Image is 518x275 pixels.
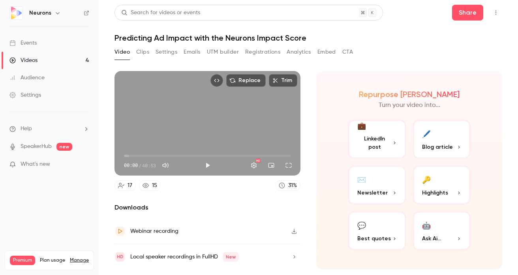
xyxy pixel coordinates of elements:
[21,125,32,133] span: Help
[184,46,200,58] button: Emails
[114,203,300,212] h2: Downloads
[357,121,366,131] div: 💼
[210,74,223,87] button: Embed video
[10,256,35,265] span: Premium
[413,120,471,159] button: 🖊️Blog article
[422,127,431,140] div: 🖊️
[40,257,65,264] span: Plan usage
[246,157,262,173] button: Settings
[357,173,366,185] div: ✉️
[413,165,471,205] button: 🔑Highlights
[256,159,261,163] div: HD
[359,90,460,99] h2: Repurpose [PERSON_NAME]
[348,120,406,159] button: 💼LinkedIn post
[357,189,388,197] span: Newsletter
[9,91,41,99] div: Settings
[245,46,280,58] button: Registrations
[263,157,279,173] button: Turn on miniplayer
[422,173,431,185] div: 🔑
[348,211,406,251] button: 💬Best quotes
[10,7,23,19] img: Neurons
[357,135,392,151] span: LinkedIn post
[288,181,297,190] div: 31 %
[422,234,441,243] span: Ask Ai...
[130,252,239,262] div: Local speaker recordings in FullHD
[207,46,239,58] button: UTM builder
[56,143,72,151] span: new
[114,33,502,43] h1: Predicting Ad Impact with the Neurons Impact Score
[139,180,161,191] a: 15
[357,219,366,231] div: 💬
[124,162,138,169] span: 00:00
[269,74,297,87] button: Trim
[121,9,200,17] div: Search for videos or events
[9,39,37,47] div: Events
[490,6,502,19] button: Top Bar Actions
[422,219,431,231] div: 🤖
[114,46,130,58] button: Video
[124,162,156,169] div: 00:00
[342,46,353,58] button: CTA
[379,101,440,110] p: Turn your video into...
[413,211,471,251] button: 🤖Ask Ai...
[130,226,178,236] div: Webinar recording
[287,46,311,58] button: Analytics
[139,162,141,169] span: /
[275,180,300,191] a: 31%
[200,157,216,173] button: Play
[128,181,132,190] div: 17
[136,46,149,58] button: Clips
[9,56,38,64] div: Videos
[422,143,453,151] span: Blog article
[317,46,336,58] button: Embed
[21,142,52,151] a: SpeakerHub
[114,180,136,191] a: 17
[70,257,89,264] a: Manage
[9,125,89,133] li: help-dropdown-opener
[281,157,297,173] button: Full screen
[9,74,45,82] div: Audience
[142,162,156,169] span: 40:53
[226,74,266,87] button: Replace
[452,5,483,21] button: Share
[21,160,50,168] span: What's new
[422,189,448,197] span: Highlights
[158,157,173,173] button: Mute
[223,252,239,262] span: New
[348,165,406,205] button: ✉️Newsletter
[357,234,391,243] span: Best quotes
[156,46,177,58] button: Settings
[29,9,51,17] h6: Neurons
[152,181,157,190] div: 15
